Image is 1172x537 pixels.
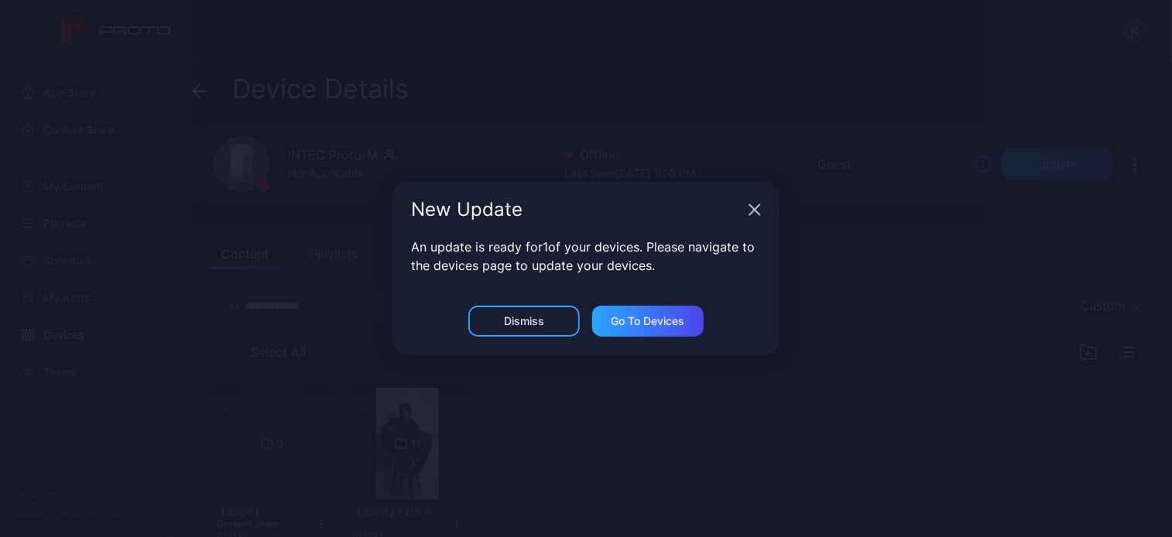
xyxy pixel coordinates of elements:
button: Dismiss [468,306,580,337]
div: New Update [411,200,742,219]
div: Go to devices [612,315,685,327]
div: Dismiss [504,315,544,327]
p: An update is ready for 1 of your devices. Please navigate to the devices page to update your devi... [411,238,761,275]
button: Go to devices [592,306,704,337]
